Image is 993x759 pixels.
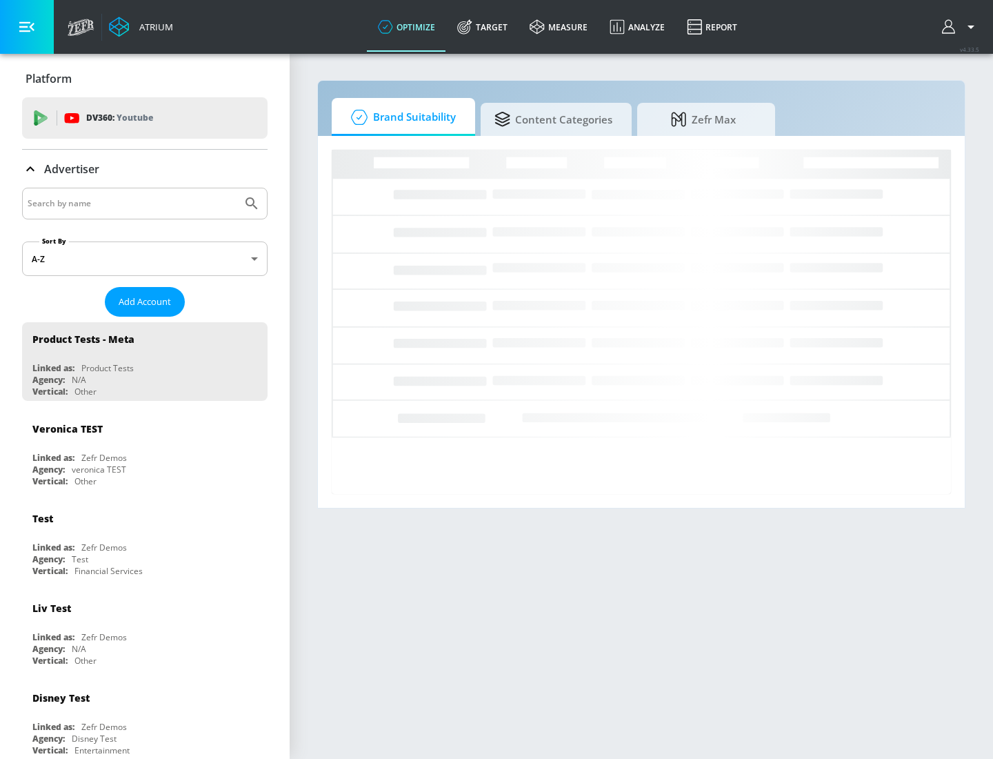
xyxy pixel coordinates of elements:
div: Test [32,512,53,525]
div: Disney Test [32,691,90,704]
div: Liv TestLinked as:Zefr DemosAgency:N/AVertical:Other [22,591,268,670]
div: Linked as: [32,542,74,553]
span: Add Account [119,294,171,310]
div: Agency: [32,643,65,655]
div: TestLinked as:Zefr DemosAgency:TestVertical:Financial Services [22,502,268,580]
p: Platform [26,71,72,86]
div: Other [74,655,97,667]
div: Financial Services [74,565,143,577]
div: Vertical: [32,386,68,397]
div: Disney Test [72,733,117,745]
div: Zefr Demos [81,631,127,643]
button: Add Account [105,287,185,317]
div: Linked as: [32,721,74,733]
span: Zefr Max [651,103,756,136]
a: Analyze [599,2,676,52]
div: Agency: [32,553,65,565]
div: Linked as: [32,362,74,374]
div: Product Tests - MetaLinked as:Product TestsAgency:N/AVertical:Other [22,322,268,401]
div: A-Z [22,241,268,276]
div: N/A [72,374,86,386]
div: Vertical: [32,565,68,577]
p: Advertiser [44,161,99,177]
div: N/A [72,643,86,655]
span: Content Categories [494,103,612,136]
span: v 4.33.5 [960,46,979,53]
div: Platform [22,59,268,98]
div: Product Tests - Meta [32,333,134,346]
div: Vertical: [32,745,68,756]
a: Report [676,2,748,52]
input: Search by name [28,195,237,213]
p: DV360: [86,110,153,126]
a: Atrium [109,17,173,37]
div: Other [74,386,97,397]
div: Veronica TEST [32,422,103,435]
div: Zefr Demos [81,452,127,464]
div: Vertical: [32,655,68,667]
label: Sort By [39,237,69,246]
div: DV360: Youtube [22,97,268,139]
div: Agency: [32,464,65,475]
a: measure [519,2,599,52]
div: veronica TEST [72,464,126,475]
div: Liv Test [32,602,71,615]
div: Veronica TESTLinked as:Zefr DemosAgency:veronica TESTVertical:Other [22,412,268,491]
div: Agency: [32,733,65,745]
div: Advertiser [22,150,268,188]
div: Zefr Demos [81,542,127,553]
div: Linked as: [32,631,74,643]
span: Brand Suitability [345,101,456,134]
div: Other [74,475,97,487]
div: Zefr Demos [81,721,127,733]
div: Vertical: [32,475,68,487]
p: Youtube [117,110,153,125]
a: optimize [367,2,446,52]
div: Test [72,553,88,565]
div: Agency: [32,374,65,386]
div: Atrium [134,21,173,33]
div: Entertainment [74,745,130,756]
a: Target [446,2,519,52]
div: Product Tests [81,362,134,374]
div: Linked as: [32,452,74,464]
